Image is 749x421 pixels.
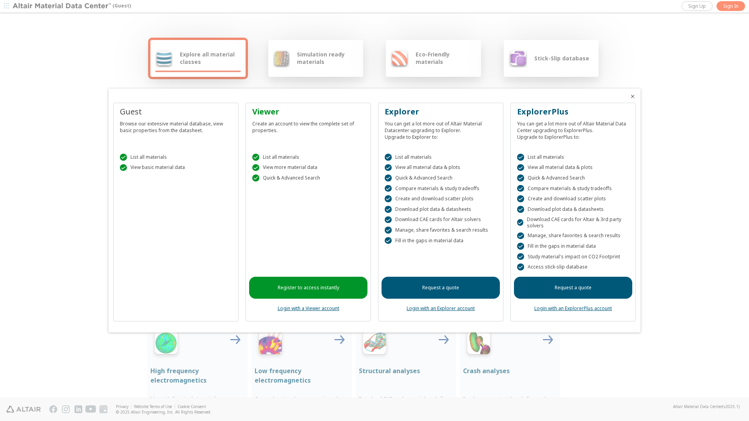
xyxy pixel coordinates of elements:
[385,237,392,244] div: 
[120,106,232,117] div: Guest
[534,305,612,312] a: Login with an ExplorerPlus account
[385,237,497,244] div: Fill in the gaps in material data
[517,106,629,117] div: ExplorerPlus
[517,195,629,202] div: Create and download scatter plots
[517,243,524,250] div: 
[252,154,364,161] div: List all materials
[517,185,524,192] div: 
[120,117,232,134] div: Browse our extensive material database, view basic properties from the datasheet.
[385,185,497,192] div: Compare materials & study tradeoffs
[249,277,367,299] a: Register to access instantly
[120,164,232,171] div: View basic material data
[278,305,339,312] a: Login with a Viewer account
[385,206,392,213] div: 
[630,93,636,100] button: Close
[385,154,392,161] div: 
[517,195,524,202] div: 
[385,216,392,223] div: 
[517,206,524,213] div: 
[252,164,364,171] div: View more material data
[517,263,524,270] div: 
[385,185,392,192] div: 
[120,154,127,161] div: 
[517,216,629,229] div: Download CAE cards for Altair & 3rd party solvers
[385,117,497,140] div: You can get a lot more out of Altair Material Datacenter upgrading to Explorer. Upgrade to Explor...
[385,195,497,202] div: Create and download scatter plots
[517,185,629,192] div: Compare materials & study tradeoffs
[517,219,523,226] div: 
[517,206,629,213] div: Download plot data & datasheets
[385,206,497,213] div: Download plot data & datasheets
[385,164,392,171] div: 
[252,174,364,181] div: Quick & Advanced Search
[120,154,232,161] div: List all materials
[252,117,364,134] div: Create an account to view the complete set of properties.
[517,243,629,250] div: Fill in the gaps in material data
[517,154,524,161] div: 
[385,106,497,117] div: Explorer
[517,117,629,140] div: You can get a lot more out of Altair Material Data Center upgrading to ExplorerPlus. Upgrade to E...
[514,277,632,299] a: Request a quote
[517,174,524,181] div: 
[385,154,497,161] div: List all materials
[385,174,392,181] div: 
[517,263,629,270] div: Access stick-slip database
[385,164,497,171] div: View all material data & plots
[407,305,475,312] a: Login with an Explorer account
[517,164,524,171] div: 
[517,232,524,240] div: 
[517,253,524,260] div: 
[517,164,629,171] div: View all material data & plots
[252,106,364,117] div: Viewer
[517,174,629,181] div: Quick & Advanced Search
[385,195,392,202] div: 
[385,227,392,234] div: 
[252,164,259,171] div: 
[120,164,127,171] div: 
[385,174,497,181] div: Quick & Advanced Search
[517,154,629,161] div: List all materials
[517,253,629,260] div: Study material's impact on CO2 Footprint
[252,174,259,181] div: 
[517,232,629,240] div: Manage, share favorites & search results
[252,154,259,161] div: 
[382,277,500,299] a: Request a quote
[385,216,497,223] div: Download CAE cards for Altair solvers
[385,227,497,234] div: Manage, share favorites & search results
